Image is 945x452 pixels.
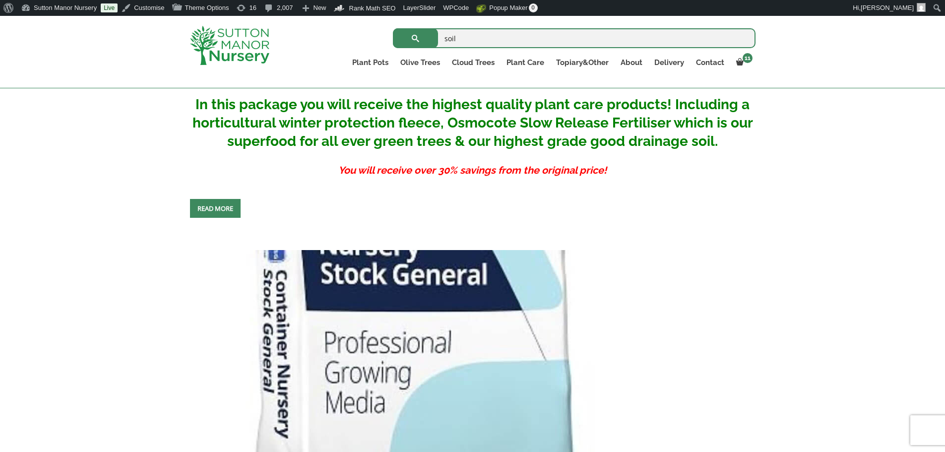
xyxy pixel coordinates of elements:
[690,56,730,69] a: Contact
[730,56,756,69] a: 11
[190,199,241,218] a: Read more
[615,56,648,69] a: About
[394,56,446,69] a: Olive Trees
[446,56,501,69] a: Cloud Trees
[501,56,550,69] a: Plant Care
[550,56,615,69] a: Topiary&Other
[190,26,269,65] img: logo
[349,4,396,12] span: Rank Math SEO
[190,351,634,361] a: Nursery Container Soil
[346,56,394,69] a: Plant Pots
[101,3,118,12] a: Live
[743,53,753,63] span: 11
[393,28,756,48] input: Search...
[529,3,538,12] span: 0
[192,96,753,149] strong: In this package you will receive the highest quality plant care products! Including a horticultur...
[861,4,914,11] span: [PERSON_NAME]
[648,56,690,69] a: Delivery
[338,164,607,176] strong: You will receive over 30% savings from the original price!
